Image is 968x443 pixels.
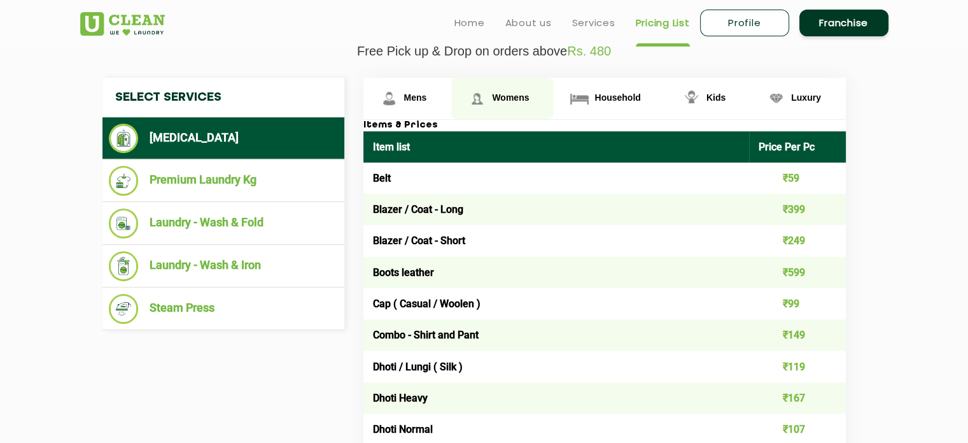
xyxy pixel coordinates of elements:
[749,382,846,414] td: ₹167
[492,92,529,103] span: Womens
[363,257,750,288] td: Boots leather
[363,225,750,256] td: Blazer / Coat - Short
[700,10,789,36] a: Profile
[749,163,846,194] td: ₹59
[363,194,750,225] td: Blazer / Coat - Long
[568,87,591,110] img: Household
[466,87,488,110] img: Womens
[799,10,888,36] a: Franchise
[791,92,821,103] span: Luxury
[109,251,338,281] li: Laundry - Wash & Iron
[109,294,338,324] li: Steam Press
[749,225,846,256] td: ₹249
[363,319,750,351] td: Combo - Shirt and Pant
[109,208,139,238] img: Laundry - Wash & Fold
[749,257,846,288] td: ₹599
[404,92,427,103] span: Mens
[454,15,485,31] a: Home
[706,92,726,103] span: Kids
[102,78,344,117] h4: Select Services
[363,288,750,319] td: Cap ( Casual / Woolen )
[594,92,640,103] span: Household
[749,319,846,351] td: ₹149
[363,163,750,194] td: Belt
[109,208,338,238] li: Laundry - Wash & Fold
[80,44,888,59] p: Free Pick up & Drop on orders above
[109,124,139,153] img: Dry Cleaning
[749,288,846,319] td: ₹99
[765,87,787,110] img: Luxury
[749,194,846,225] td: ₹399
[80,12,165,36] img: UClean Laundry and Dry Cleaning
[378,87,400,110] img: Mens
[363,120,846,131] h3: Items & Prices
[572,15,615,31] a: Services
[749,351,846,382] td: ₹119
[109,294,139,324] img: Steam Press
[363,131,750,163] th: Item list
[109,166,139,196] img: Premium Laundry Kg
[363,382,750,414] td: Dhoti Heavy
[109,251,139,281] img: Laundry - Wash & Iron
[567,44,611,58] span: Rs. 480
[680,87,703,110] img: Kids
[109,124,338,153] li: [MEDICAL_DATA]
[109,166,338,196] li: Premium Laundry Kg
[636,15,690,31] a: Pricing List
[505,15,552,31] a: About us
[363,351,750,382] td: Dhoti / Lungi ( Silk )
[749,131,846,163] th: Price Per Pc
